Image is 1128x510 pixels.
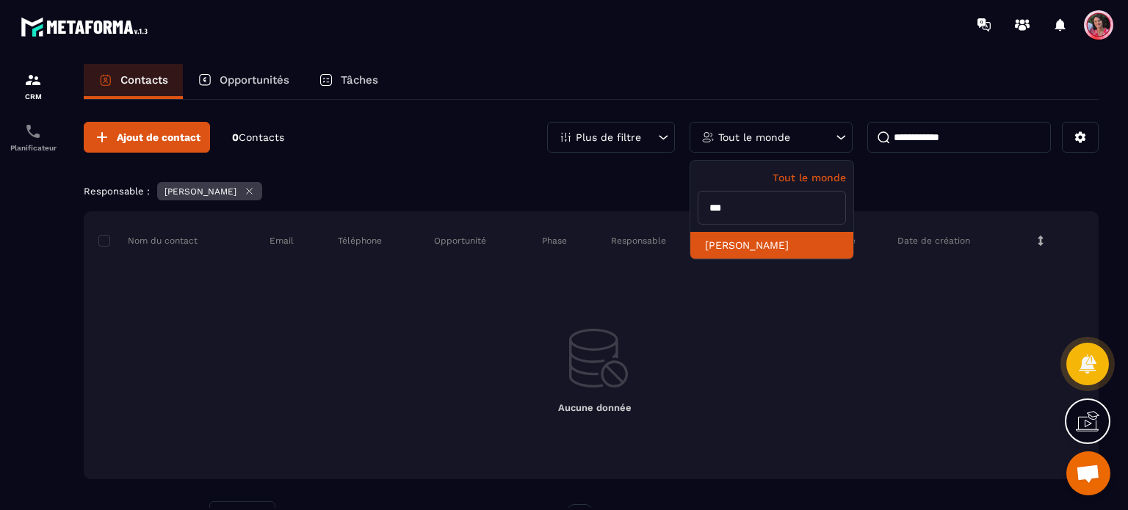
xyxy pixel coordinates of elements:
a: Tâches [304,64,393,99]
p: 0 [232,131,284,145]
img: formation [24,71,42,89]
p: Nom du contact [98,235,198,247]
a: Opportunités [183,64,304,99]
p: Tout le monde [698,172,846,183]
p: Email [270,235,294,247]
button: Ajout de contact [84,122,210,153]
a: Contacts [84,64,183,99]
p: Opportunité [434,235,486,247]
p: Responsable [611,235,666,247]
p: Contacts [120,73,168,87]
p: Téléphone [338,235,382,247]
span: Contacts [239,131,284,143]
span: Ajout de contact [117,130,200,145]
li: [PERSON_NAME] [690,232,853,259]
p: CRM [4,92,62,101]
span: Aucune donnée [558,402,632,413]
p: Tout le monde [718,132,790,142]
a: formationformationCRM [4,60,62,112]
p: Opportunités [220,73,289,87]
p: Planificateur [4,144,62,152]
p: Responsable : [84,186,150,197]
p: Phase [542,235,567,247]
img: scheduler [24,123,42,140]
div: Ouvrir le chat [1066,451,1110,495]
p: Date de création [897,235,970,247]
a: schedulerschedulerPlanificateur [4,112,62,163]
p: [PERSON_NAME] [164,186,236,197]
p: Tâches [341,73,378,87]
p: Plus de filtre [576,132,641,142]
img: logo [21,13,153,40]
